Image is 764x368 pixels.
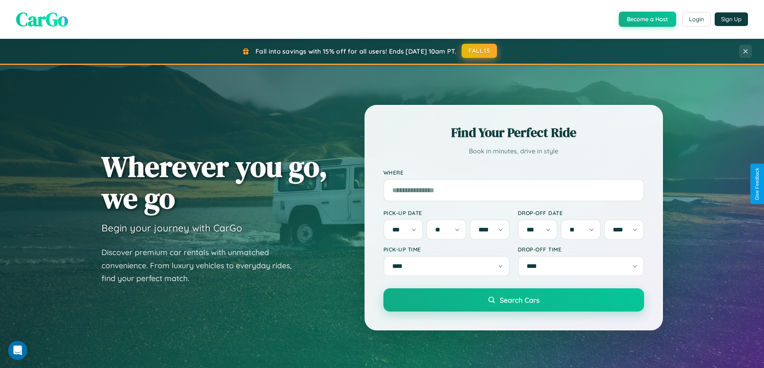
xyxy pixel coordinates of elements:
span: CarGo [16,6,68,32]
p: Book in minutes, drive in style [383,145,644,157]
button: Search Cars [383,288,644,312]
button: Login [682,12,711,26]
button: Become a Host [619,12,676,27]
label: Pick-up Date [383,209,510,216]
span: Search Cars [500,296,539,304]
h2: Find Your Perfect Ride [383,124,644,141]
label: Where [383,169,644,176]
label: Drop-off Time [518,246,644,253]
div: Give Feedback [754,168,760,200]
button: Sign Up [715,12,748,26]
span: Fall into savings with 15% off for all users! Ends [DATE] 10am PT. [255,47,456,55]
p: Discover premium car rentals with unmatched convenience. From luxury vehicles to everyday rides, ... [101,246,302,285]
h1: Wherever you go, we go [101,151,328,214]
iframe: Intercom live chat [8,341,27,360]
label: Pick-up Time [383,246,510,253]
h3: Begin your journey with CarGo [101,222,242,234]
label: Drop-off Date [518,209,644,216]
button: FALL15 [462,44,497,58]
